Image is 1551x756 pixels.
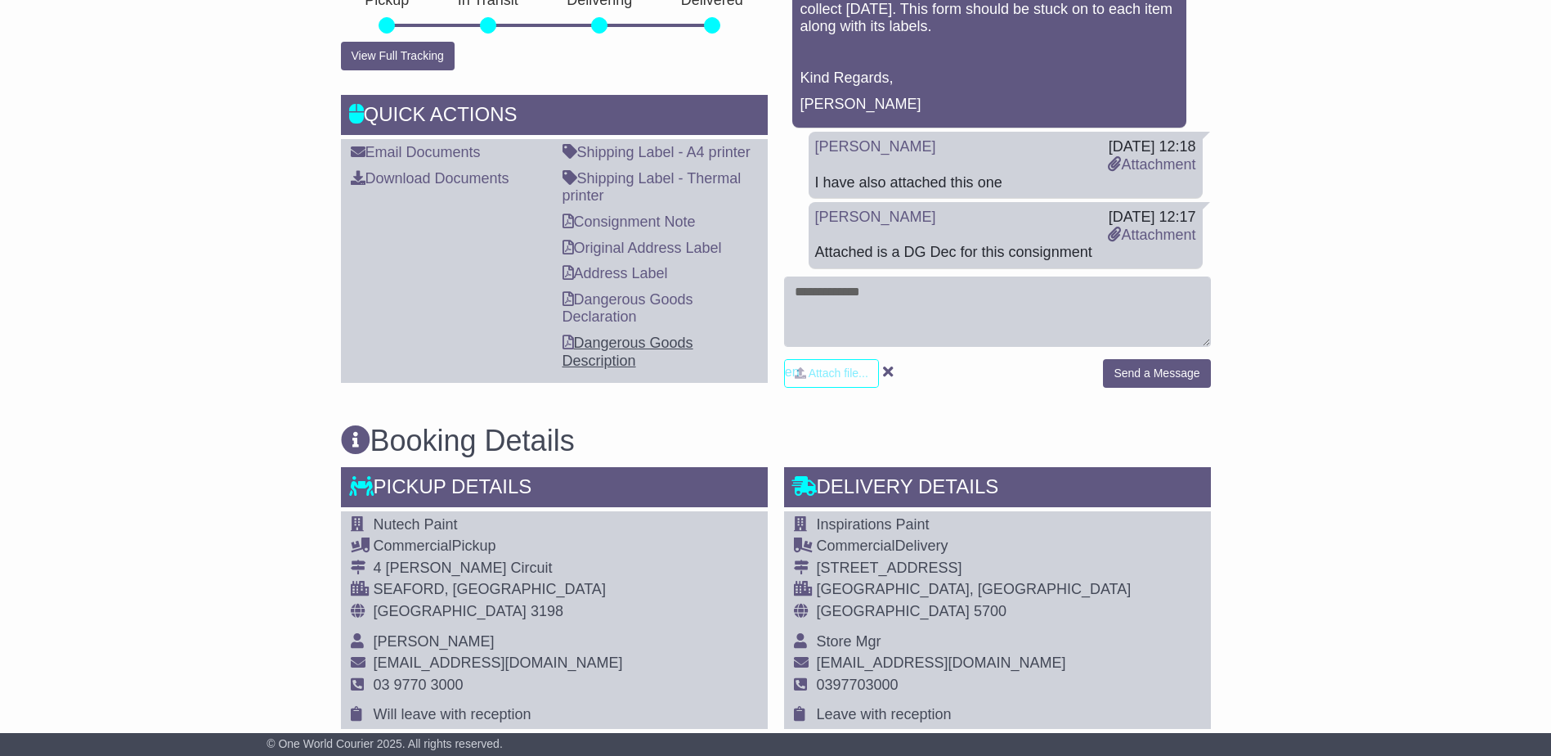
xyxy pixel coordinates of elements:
[341,95,768,139] div: Quick Actions
[267,737,503,750] span: © One World Courier 2025. All rights reserved.
[815,244,1196,262] div: Attached is a DG Dec for this consignment
[563,240,722,256] a: Original Address Label
[817,603,970,619] span: [GEOGRAPHIC_DATA]
[817,581,1132,599] div: [GEOGRAPHIC_DATA], [GEOGRAPHIC_DATA]
[817,655,1066,671] span: [EMAIL_ADDRESS][DOMAIN_NAME]
[1108,227,1195,243] a: Attachment
[784,467,1211,511] div: Delivery Details
[817,538,1132,556] div: Delivery
[374,677,464,693] span: 03 9770 3000
[374,655,623,671] span: [EMAIL_ADDRESS][DOMAIN_NAME]
[563,144,751,160] a: Shipping Label - A4 printer
[815,174,1196,192] div: I have also attached this one
[1108,138,1195,156] div: [DATE] 12:18
[341,467,768,511] div: Pickup Details
[817,677,899,693] span: 0397703000
[817,516,930,533] span: Inspirations Paint
[531,603,563,619] span: 3198
[374,633,495,650] span: [PERSON_NAME]
[817,633,881,650] span: Store Mgr
[374,603,527,619] span: [GEOGRAPHIC_DATA]
[351,170,509,187] a: Download Documents
[341,42,455,70] button: View Full Tracking
[563,170,742,205] a: Shipping Label - Thermal printer
[374,581,623,599] div: SEAFORD, [GEOGRAPHIC_DATA]
[341,425,1211,457] h3: Booking Details
[800,70,1178,88] p: Kind Regards,
[563,265,668,281] a: Address Label
[374,538,452,554] span: Commercial
[563,335,693,369] a: Dangerous Goods Description
[1108,209,1195,227] div: [DATE] 12:17
[974,603,1006,619] span: 5700
[374,538,623,556] div: Pickup
[817,560,1132,578] div: [STREET_ADDRESS]
[374,516,458,533] span: Nutech Paint
[815,138,936,155] a: [PERSON_NAME]
[1108,156,1195,173] a: Attachment
[374,560,623,578] div: 4 [PERSON_NAME] Circuit
[563,291,693,326] a: Dangerous Goods Declaration
[800,96,1178,114] p: [PERSON_NAME]
[817,706,952,722] span: Leave with reception
[1103,359,1210,388] button: Send a Message
[817,538,895,554] span: Commercial
[374,706,531,722] span: Will leave with reception
[351,144,481,160] a: Email Documents
[563,214,696,230] a: Consignment Note
[815,209,936,225] a: [PERSON_NAME]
